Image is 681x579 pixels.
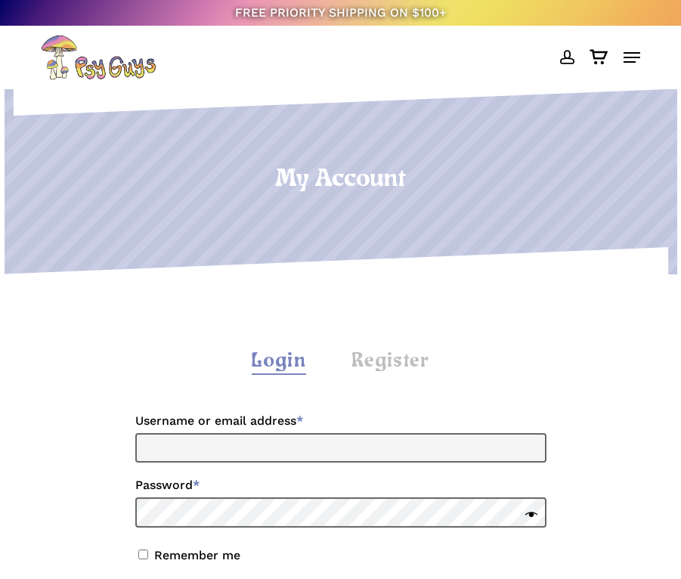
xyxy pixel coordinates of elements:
[624,50,640,65] a: Navigation Menu
[135,473,546,497] label: Password
[351,348,429,375] div: Register
[135,409,546,433] label: Username or email address
[252,348,306,375] div: Login
[41,35,156,80] img: PsyGuys
[582,35,616,80] a: Cart
[154,548,240,562] label: Remember me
